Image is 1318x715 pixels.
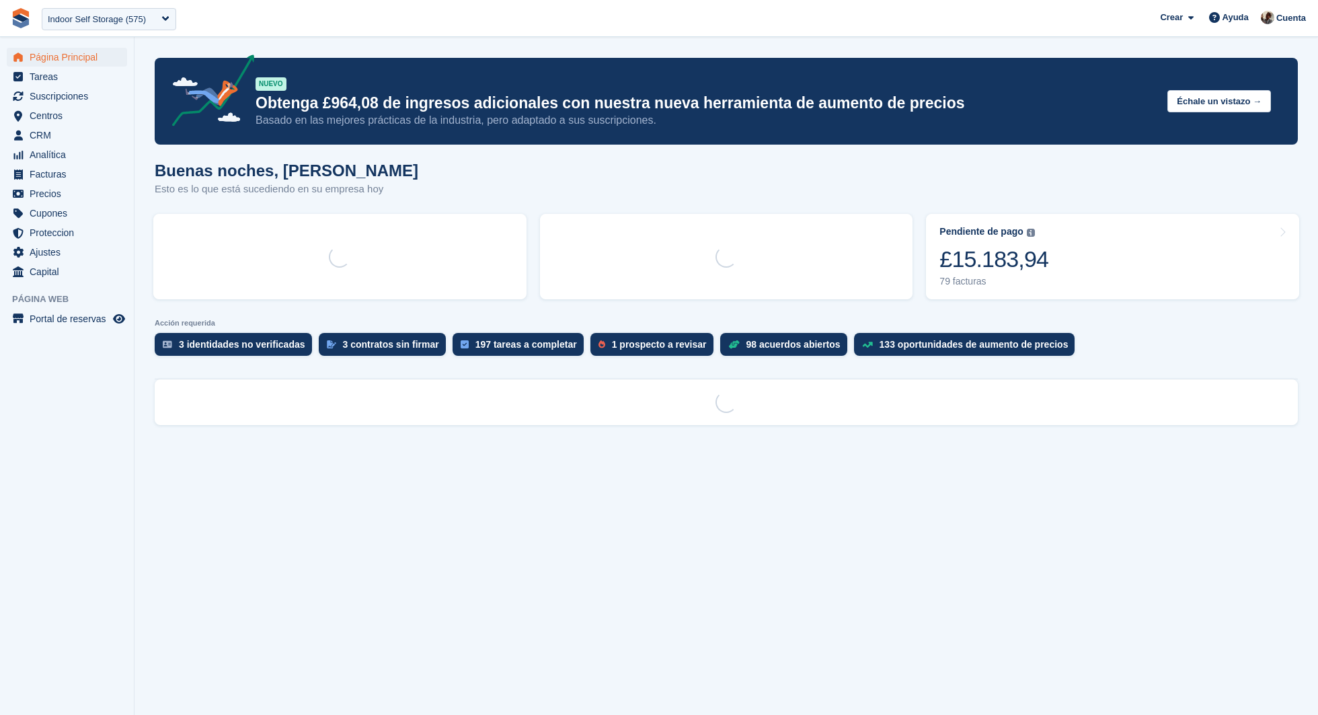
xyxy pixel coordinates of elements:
span: Capital [30,262,110,281]
img: prospect-51fa495bee0391a8d652442698ab0144808aea92771e9ea1ae160a38d050c398.svg [598,340,605,348]
a: menu [7,48,127,67]
span: Analítica [30,145,110,164]
span: Portal de reservas [30,309,110,328]
a: menu [7,204,127,223]
div: Indoor Self Storage (575) [48,13,146,26]
a: Pendiente de pago £15.183,94 79 facturas [926,214,1299,299]
span: Suscripciones [30,87,110,106]
a: 133 oportunidades de aumento de precios [854,333,1082,363]
a: menu [7,184,127,203]
button: Échale un vistazo → [1167,90,1271,112]
h1: Buenas noches, [PERSON_NAME] [155,161,418,180]
p: Basado en las mejores prácticas de la industria, pero adaptado a sus suscripciones. [256,113,1157,128]
span: Facturas [30,165,110,184]
a: menu [7,126,127,145]
a: 3 identidades no verificadas [155,333,319,363]
p: Obtenga £964,08 de ingresos adicionales con nuestra nueva herramienta de aumento de precios [256,93,1157,113]
a: 1 prospecto a revisar [590,333,720,363]
div: 1 prospecto a revisar [612,339,707,350]
a: menú [7,309,127,328]
img: price_increase_opportunities-93ffe204e8149a01c8c9dc8f82e8f89637d9d84a8eef4429ea346261dce0b2c0.svg [862,342,873,348]
span: Ajustes [30,243,110,262]
a: 98 acuerdos abiertos [720,333,854,363]
div: 98 acuerdos abiertos [746,339,841,350]
span: CRM [30,126,110,145]
img: stora-icon-8386f47178a22dfd0bd8f6a31ec36ba5ce8667c1dd55bd0f319d3a0aa187defe.svg [11,8,31,28]
a: menu [7,67,127,86]
span: Ayuda [1223,11,1249,24]
img: task-75834270c22a3079a89374b754ae025e5fb1db73e45f91037f5363f120a921f8.svg [461,340,469,348]
a: 3 contratos sin firmar [319,333,453,363]
span: Crear [1160,11,1183,24]
a: menu [7,145,127,164]
div: 3 identidades no verificadas [179,339,305,350]
a: menu [7,165,127,184]
span: Cuenta [1276,11,1306,25]
a: menu [7,87,127,106]
a: menu [7,106,127,125]
div: 3 contratos sin firmar [343,339,439,350]
a: menu [7,223,127,242]
div: Pendiente de pago [939,226,1023,237]
a: 197 tareas a completar [453,333,590,363]
span: Página Principal [30,48,110,67]
img: Patrick Blanc [1261,11,1274,24]
a: Vista previa de la tienda [111,311,127,327]
div: 79 facturas [939,276,1048,287]
span: Proteccion [30,223,110,242]
div: NUEVO [256,77,286,91]
img: deal-1b604bf984904fb50ccaf53a9ad4b4a5d6e5aea283cecdc64d6e3604feb123c2.svg [728,340,740,349]
div: 197 tareas a completar [475,339,577,350]
span: Cupones [30,204,110,223]
p: Acción requerida [155,319,1298,328]
span: Centros [30,106,110,125]
a: menu [7,262,127,281]
span: Página web [12,293,134,306]
div: £15.183,94 [939,246,1048,273]
p: Esto es lo que está sucediendo en su empresa hoy [155,182,418,197]
span: Precios [30,184,110,203]
img: icon-info-grey-7440780725fd019a000dd9b08b2336e03edf1995a4989e88bcd33f0948082b44.svg [1027,229,1035,237]
img: price-adjustments-announcement-icon-8257ccfd72463d97f412b2fc003d46551f7dbcb40ab6d574587a9cd5c0d94... [161,54,255,131]
img: contract_signature_icon-13c848040528278c33f63329250d36e43548de30e8caae1d1a13099fd9432cc5.svg [327,340,336,348]
img: verify_identity-adf6edd0f0f0b5bbfe63781bf79b02c33cf7c696d77639b501bdc392416b5a36.svg [163,340,172,348]
a: menu [7,243,127,262]
span: Tareas [30,67,110,86]
div: 133 oportunidades de aumento de precios [880,339,1069,350]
